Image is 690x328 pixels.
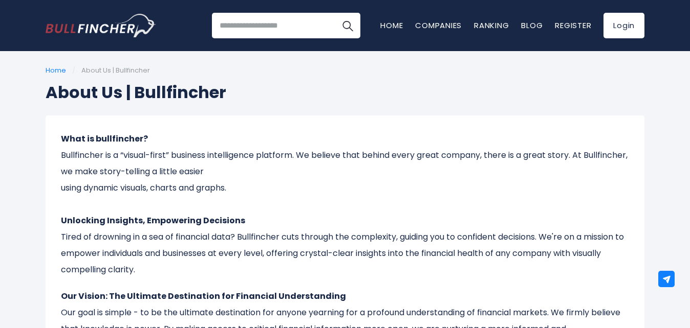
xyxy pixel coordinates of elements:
a: Home [46,65,66,75]
strong: What is bullfincher? [61,133,148,145]
img: Bullfincher logo [46,14,156,37]
a: Ranking [474,20,509,31]
span: About Us | Bullfincher [81,65,150,75]
p: Bullfincher is a “visual-first” business intelligence platform. We believe that behind every grea... [61,131,629,278]
a: Blog [521,20,543,31]
strong: Our Vision: The Ultimate Destination for Financial Understanding [61,290,346,302]
a: Go to homepage [46,14,156,37]
a: Companies [415,20,462,31]
a: Login [603,13,644,38]
a: Home [380,20,403,31]
h1: About Us | Bullfincher [46,80,644,105]
button: Search [335,13,360,38]
a: Register [555,20,591,31]
strong: Unlocking Insights, Empowering Decisions [61,215,245,226]
ul: / [46,66,644,75]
